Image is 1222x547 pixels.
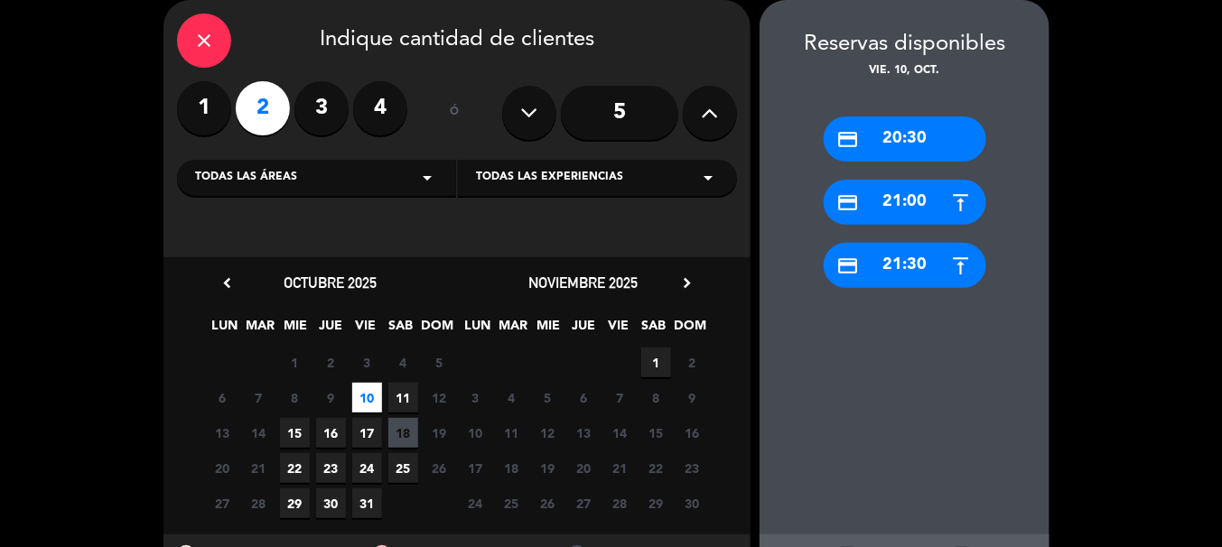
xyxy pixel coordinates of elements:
span: 16 [677,418,707,448]
span: 1 [280,348,310,377]
span: noviembre 2025 [529,273,639,292]
span: LUN [463,315,493,345]
span: 6 [569,383,599,413]
span: 10 [461,418,490,448]
span: 29 [641,488,671,518]
span: 8 [641,383,671,413]
span: 8 [280,383,310,413]
span: 7 [244,383,274,413]
span: 3 [461,383,490,413]
span: 26 [424,453,454,483]
i: close [193,30,215,51]
span: 5 [424,348,454,377]
span: 9 [316,383,346,413]
span: 21 [244,453,274,483]
span: MAR [499,315,528,345]
i: credit_card [837,128,860,151]
i: chevron_right [677,273,696,292]
span: 20 [208,453,238,483]
span: 2 [316,348,346,377]
span: SAB [387,315,416,345]
span: 3 [352,348,382,377]
span: VIE [604,315,634,345]
span: 25 [388,453,418,483]
span: JUE [316,315,346,345]
span: LUN [210,315,240,345]
span: 30 [316,488,346,518]
span: 5 [533,383,563,413]
span: 15 [641,418,671,448]
span: 27 [569,488,599,518]
span: 24 [352,453,382,483]
span: 20 [569,453,599,483]
span: 15 [280,418,310,448]
span: 28 [605,488,635,518]
span: SAB [639,315,669,345]
div: 21:00 [824,180,986,225]
div: vie. 10, oct. [760,62,1049,80]
i: credit_card [837,255,860,277]
span: Todas las áreas [195,169,297,187]
span: 14 [605,418,635,448]
span: MIE [281,315,311,345]
span: 19 [533,453,563,483]
span: 31 [352,488,382,518]
span: MAR [246,315,275,345]
span: 1 [641,348,671,377]
span: 26 [533,488,563,518]
span: 17 [352,418,382,448]
span: JUE [569,315,599,345]
span: octubre 2025 [285,273,378,292]
span: 9 [677,383,707,413]
span: 13 [208,418,238,448]
span: 27 [208,488,238,518]
span: 23 [677,453,707,483]
span: 18 [497,453,527,483]
span: VIE [351,315,381,345]
span: 23 [316,453,346,483]
span: MIE [534,315,564,345]
span: 13 [569,418,599,448]
i: arrow_drop_down [416,167,438,189]
span: 25 [497,488,527,518]
div: Indique cantidad de clientes [177,14,737,68]
div: 21:30 [824,243,986,288]
span: DOM [675,315,704,345]
i: arrow_drop_down [697,167,719,189]
span: 19 [424,418,454,448]
label: 1 [177,81,231,135]
span: 16 [316,418,346,448]
label: 3 [294,81,349,135]
span: 4 [388,348,418,377]
span: DOM [422,315,452,345]
span: 7 [605,383,635,413]
div: 20:30 [824,116,986,162]
span: 29 [280,488,310,518]
span: 22 [641,453,671,483]
span: 10 [352,383,382,413]
span: 21 [605,453,635,483]
span: 4 [497,383,527,413]
div: ó [425,81,484,144]
span: 14 [244,418,274,448]
span: 12 [424,383,454,413]
span: 22 [280,453,310,483]
span: 12 [533,418,563,448]
span: 11 [388,383,418,413]
span: 28 [244,488,274,518]
label: 4 [353,81,407,135]
span: 18 [388,418,418,448]
span: 30 [677,488,707,518]
i: credit_card [837,191,860,214]
span: 2 [677,348,707,377]
i: chevron_left [218,273,237,292]
label: 2 [236,81,290,135]
span: 6 [208,383,238,413]
span: 24 [461,488,490,518]
span: Todas las experiencias [476,169,623,187]
div: Reservas disponibles [760,27,1049,62]
span: 17 [461,453,490,483]
span: 11 [497,418,527,448]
